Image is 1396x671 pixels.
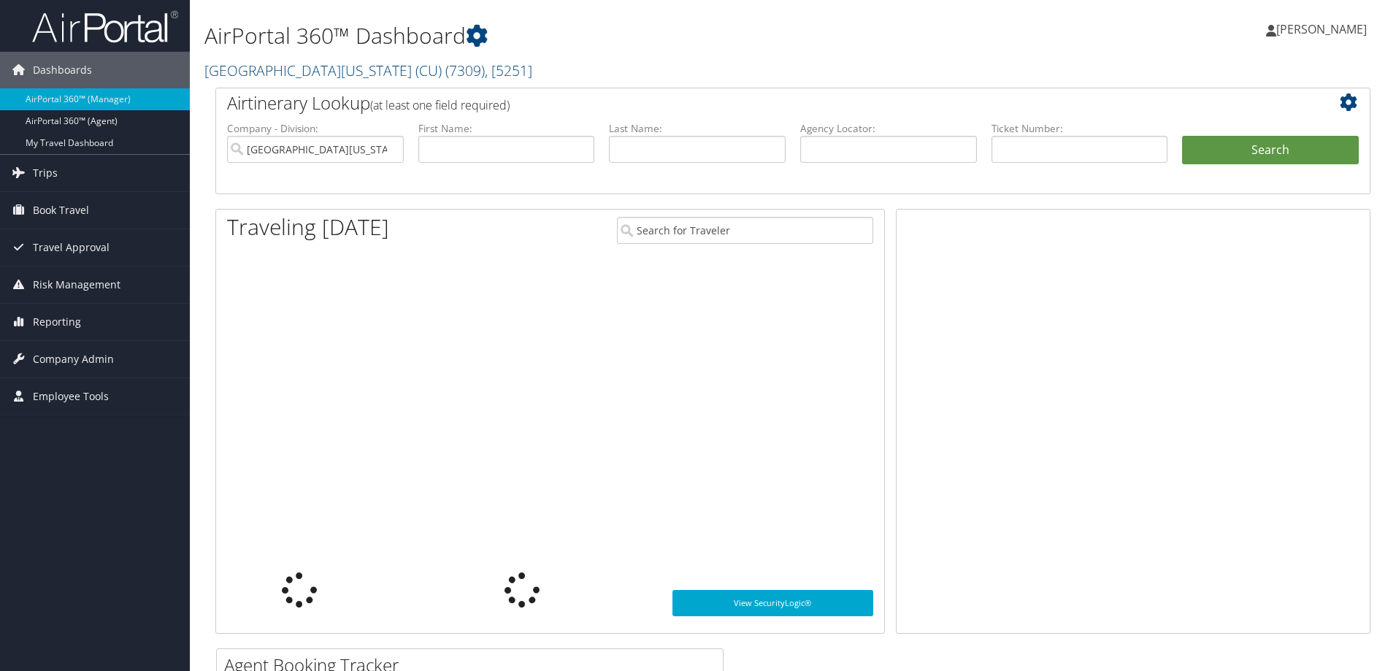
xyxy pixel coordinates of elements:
[370,97,510,113] span: (at least one field required)
[33,378,109,415] span: Employee Tools
[33,267,120,303] span: Risk Management
[32,9,178,44] img: airportal-logo.png
[418,121,595,136] label: First Name:
[33,304,81,340] span: Reporting
[204,20,989,51] h1: AirPortal 360™ Dashboard
[227,212,389,242] h1: Traveling [DATE]
[204,61,532,80] a: [GEOGRAPHIC_DATA][US_STATE] (CU)
[1276,21,1367,37] span: [PERSON_NAME]
[445,61,485,80] span: ( 7309 )
[1266,7,1381,51] a: [PERSON_NAME]
[227,91,1262,115] h2: Airtinerary Lookup
[992,121,1168,136] label: Ticket Number:
[800,121,977,136] label: Agency Locator:
[485,61,532,80] span: , [ 5251 ]
[33,52,92,88] span: Dashboards
[33,192,89,229] span: Book Travel
[227,121,404,136] label: Company - Division:
[33,155,58,191] span: Trips
[672,590,873,616] a: View SecurityLogic®
[33,341,114,377] span: Company Admin
[33,229,110,266] span: Travel Approval
[1182,136,1359,165] button: Search
[617,217,873,244] input: Search for Traveler
[609,121,786,136] label: Last Name:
